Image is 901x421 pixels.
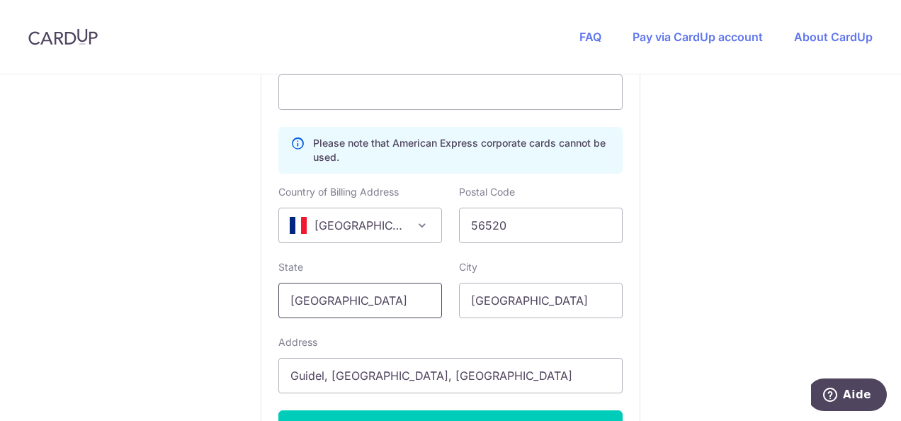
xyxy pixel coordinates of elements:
[811,378,887,414] iframe: Ouvre un widget dans lequel vous pouvez trouver plus d’informations
[633,30,763,44] a: Pay via CardUp account
[290,84,611,101] iframe: Secure card payment input frame
[579,30,601,44] a: FAQ
[278,260,303,274] label: State
[794,30,873,44] a: About CardUp
[278,335,317,349] label: Address
[459,260,477,274] label: City
[278,208,442,243] span: France
[278,185,399,199] label: Country of Billing Address
[313,136,611,164] p: Please note that American Express corporate cards cannot be used.
[459,208,623,243] input: Example 123456
[279,208,441,242] span: France
[459,185,515,199] label: Postal Code
[28,28,98,45] img: CardUp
